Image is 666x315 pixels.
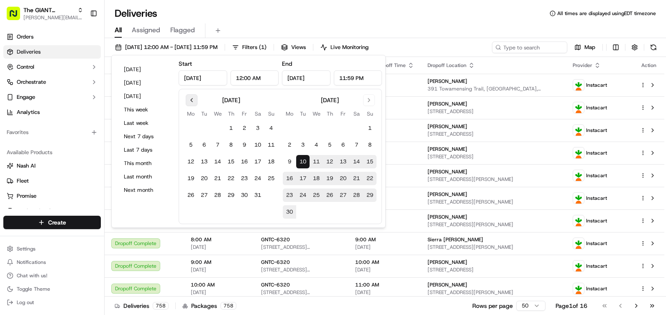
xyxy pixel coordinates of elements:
img: profile_instacart_ahold_partner.png [573,80,584,90]
button: 24 [251,172,264,185]
button: Map [571,41,599,53]
button: Next month [120,184,170,196]
button: Refresh [648,41,659,53]
span: [STREET_ADDRESS][PERSON_NAME][PERSON_NAME] [261,266,342,273]
span: 10:00 AM [355,259,414,266]
span: Instacart [586,240,607,247]
button: Nash AI [3,159,101,173]
span: Map [584,44,595,51]
label: End [282,60,292,67]
button: Promise [3,189,101,203]
button: Fleet [3,174,101,188]
button: 8 [363,138,377,152]
span: Nash AI [17,162,36,170]
span: Product Catalog [17,207,57,215]
input: Time [231,70,279,85]
button: 10 [251,138,264,152]
th: Friday [238,109,251,118]
span: [PERSON_NAME] [428,146,467,152]
span: [PERSON_NAME] [428,259,467,266]
button: 23 [238,172,251,185]
button: Views [277,41,310,53]
button: 17 [296,172,310,185]
button: Orchestrate [3,75,101,89]
button: 23 [283,188,296,202]
button: 6 [336,138,350,152]
button: 6 [197,138,211,152]
span: All [115,25,122,35]
span: Instacart [586,263,607,269]
button: 13 [197,155,211,168]
button: 14 [211,155,224,168]
button: 1 [363,121,377,135]
div: 758 [153,302,169,310]
button: Go to previous month [186,94,197,106]
span: Fleet [17,177,29,185]
button: Engage [3,90,101,104]
th: Tuesday [296,109,310,118]
button: 5 [184,138,197,152]
th: Sunday [363,109,377,118]
button: 26 [323,188,336,202]
span: Dropoff Location [428,62,466,69]
span: [PERSON_NAME] [428,191,467,198]
button: 9 [238,138,251,152]
button: Log out [3,297,101,308]
div: [DATE] [321,96,339,104]
span: Instacart [586,150,607,156]
button: 26 [184,188,197,202]
a: Product Catalog [7,207,97,215]
span: Engage [17,93,35,101]
img: profile_instacart_ahold_partner.png [573,193,584,204]
button: 2 [238,121,251,135]
span: [DATE] 12:00 AM - [DATE] 11:59 PM [125,44,218,51]
img: 1736555255976-a54dd68f-1ca7-489b-9aae-adbdc363a1c4 [8,80,23,95]
button: 1 [224,121,238,135]
button: 25 [310,188,323,202]
button: [DATE] [120,77,170,89]
span: Create [48,218,66,227]
button: 20 [336,172,350,185]
a: Powered byPylon [59,185,101,191]
button: 12 [323,155,336,168]
span: Pylon [83,185,101,191]
img: profile_instacart_ahold_partner.png [573,170,584,181]
a: Analytics [3,106,101,119]
button: 12 [184,155,197,168]
div: 💻 [71,165,77,172]
span: Chat with us! [17,272,47,279]
button: The GIANT Company [23,6,74,14]
button: Toggle Theme [3,283,101,295]
span: Filters [242,44,266,51]
div: Page 1 of 16 [556,302,587,310]
img: profile_instacart_ahold_partner.png [573,238,584,249]
button: Create [3,216,101,229]
div: Action [640,62,658,69]
span: [DATE] [355,289,414,296]
button: 29 [363,188,377,202]
span: Instacart [586,127,607,134]
th: Thursday [323,109,336,118]
button: 20 [197,172,211,185]
span: API Documentation [79,165,134,173]
div: Available Products [3,146,101,159]
button: 30 [283,205,296,219]
span: Toggle Theme [17,286,50,292]
span: Orchestrate [17,78,46,86]
button: 18 [264,155,278,168]
input: Type to search [492,41,567,53]
span: [PERSON_NAME] [428,281,467,288]
button: The GIANT Company[PERSON_NAME][EMAIL_ADDRESS][PERSON_NAME][DOMAIN_NAME] [3,3,87,23]
span: [STREET_ADDRESS] [428,108,559,115]
button: 3 [296,138,310,152]
button: Filters(1) [228,41,270,53]
input: Date [282,70,330,85]
th: Wednesday [310,109,323,118]
button: Go to next month [363,94,375,106]
button: 29 [224,188,238,202]
span: [DATE] [355,266,414,273]
a: Nash AI [7,162,97,170]
img: profile_instacart_ahold_partner.png [573,147,584,158]
button: Live Monitoring [317,41,372,53]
